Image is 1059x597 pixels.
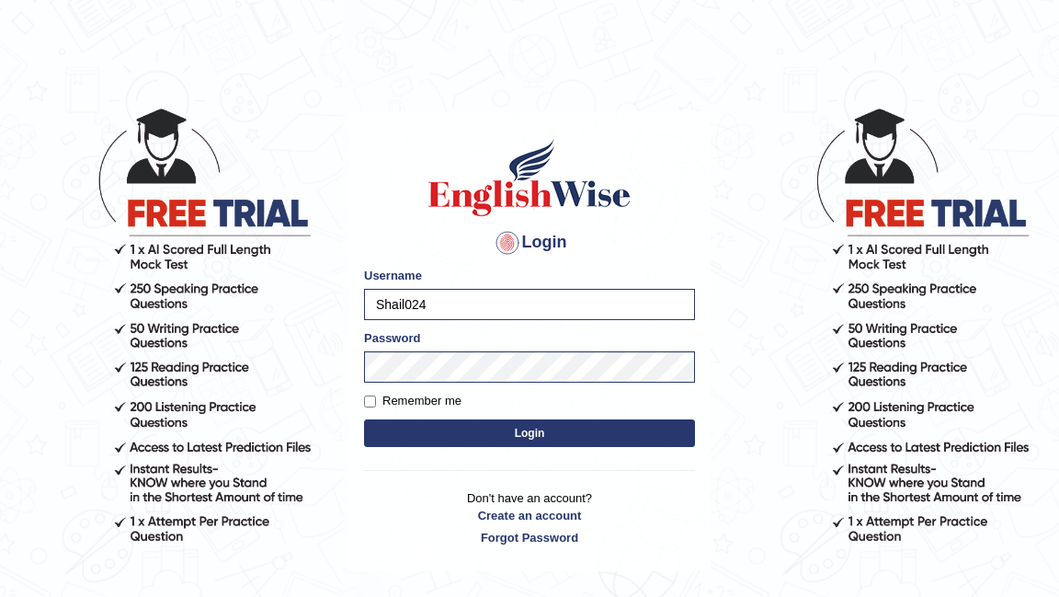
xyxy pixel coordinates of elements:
label: Remember me [364,392,461,410]
a: Forgot Password [364,529,695,546]
label: Username [364,267,422,284]
label: Password [364,329,420,347]
input: Remember me [364,396,376,408]
img: Logo of English Wise sign in for intelligent practice with AI [425,136,634,219]
h4: Login [364,228,695,258]
a: Create an account [364,507,695,524]
p: Don't have an account? [364,489,695,546]
button: Login [364,419,695,447]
